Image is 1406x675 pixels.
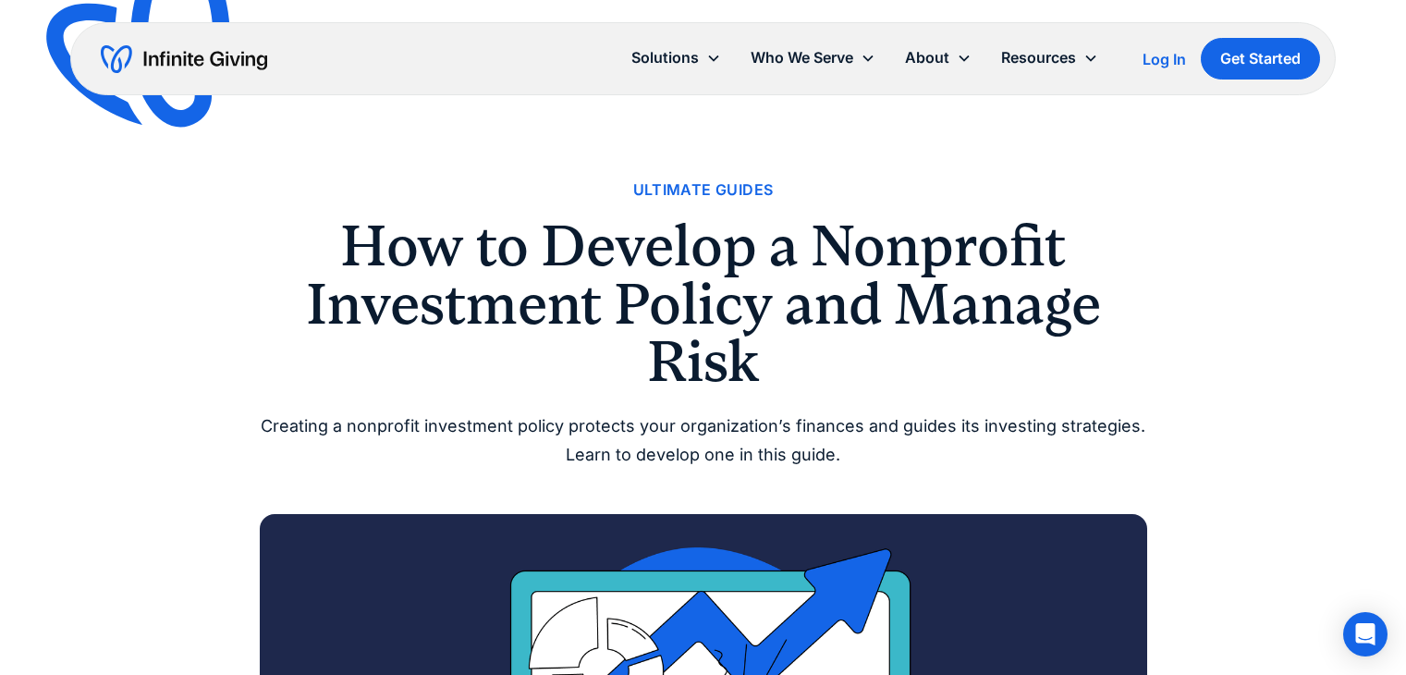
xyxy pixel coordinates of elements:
[101,44,267,74] a: home
[905,45,949,70] div: About
[890,38,986,78] div: About
[1343,612,1388,657] div: Open Intercom Messenger
[1143,52,1186,67] div: Log In
[633,178,774,202] a: Ultimate Guides
[751,45,853,70] div: Who We Serve
[1143,48,1186,70] a: Log In
[986,38,1113,78] div: Resources
[736,38,890,78] div: Who We Serve
[260,412,1147,469] div: Creating a nonprofit investment policy protects your organization’s finances and guides its inves...
[260,217,1147,390] h1: How to Develop a Nonprofit Investment Policy and Manage Risk
[1201,38,1320,80] a: Get Started
[631,45,699,70] div: Solutions
[1001,45,1076,70] div: Resources
[617,38,736,78] div: Solutions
